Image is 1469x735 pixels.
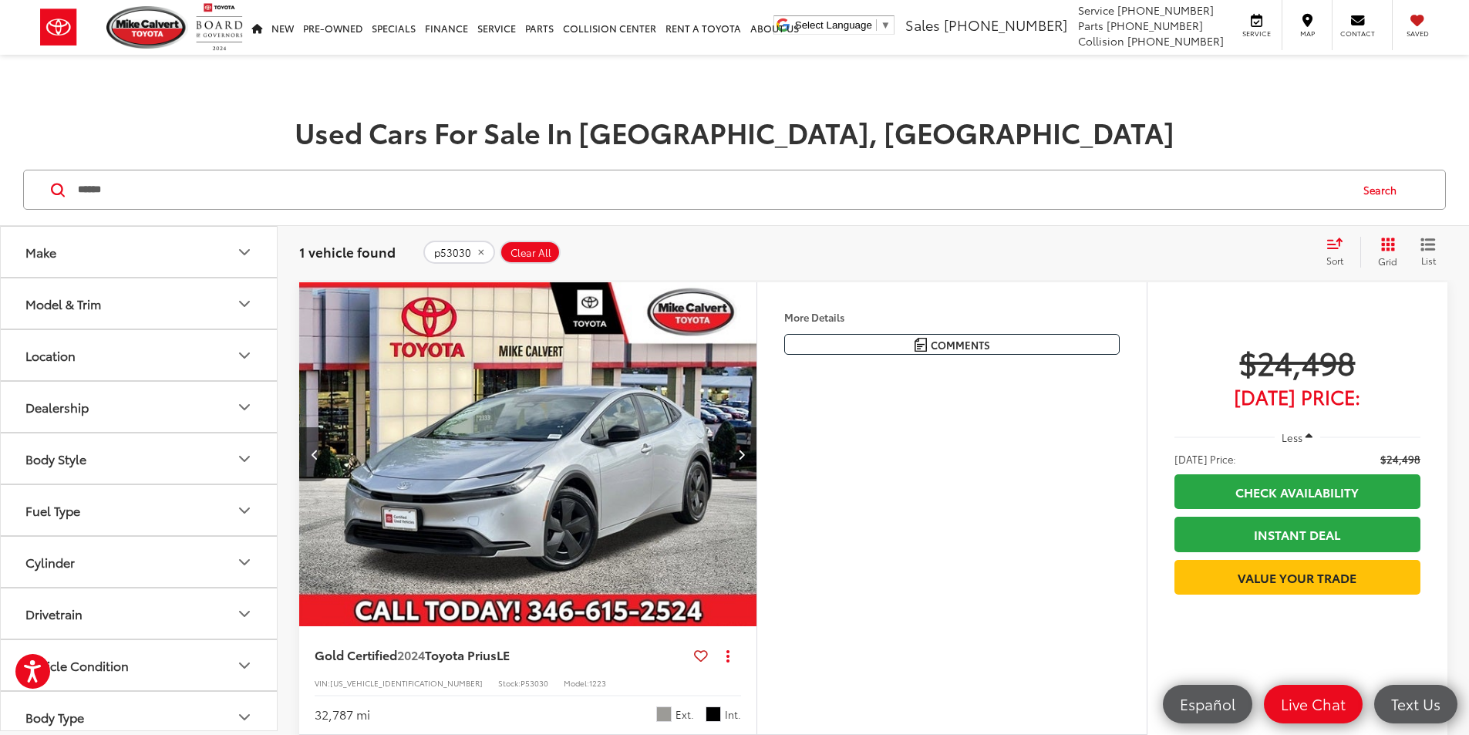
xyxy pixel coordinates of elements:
div: Cylinder [25,555,75,569]
span: ▼ [881,19,891,31]
img: Mike Calvert Toyota [106,6,188,49]
span: dropdown dots [726,649,729,662]
span: Service [1078,2,1114,18]
span: Parts [1078,18,1103,33]
div: Model & Trim [25,296,101,311]
span: [DATE] Price: [1174,451,1236,467]
span: List [1420,254,1436,267]
span: VIN: [315,677,330,689]
div: Body Type [25,710,84,724]
button: CylinderCylinder [1,537,278,587]
button: Less [1275,423,1321,451]
div: Dealership [235,398,254,416]
div: Drivetrain [235,605,254,623]
div: Vehicle Condition [25,658,129,673]
span: [PHONE_NUMBER] [1117,2,1214,18]
span: Stock: [498,677,521,689]
div: Dealership [25,400,89,414]
span: Gradient Black [706,706,721,722]
span: Español [1172,694,1243,713]
span: Comments [931,338,990,352]
span: Saved [1400,29,1434,39]
button: LocationLocation [1,330,278,380]
button: Previous image [299,427,330,481]
span: Model: [564,677,589,689]
a: Value Your Trade [1174,560,1420,595]
button: Comments [784,334,1120,355]
div: 2024 Toyota Prius LE 0 [298,282,758,626]
span: Sales [905,15,940,35]
img: Comments [915,338,927,351]
span: 1223 [589,677,606,689]
h4: More Details [784,312,1120,322]
div: Body Style [25,451,86,466]
div: Body Style [235,450,254,468]
span: Gold Certified [315,646,397,663]
a: Gold Certified2024Toyota PriusLE [315,646,688,663]
span: Service [1239,29,1274,39]
a: Check Availability [1174,474,1420,509]
span: ​ [876,19,877,31]
span: Collision [1078,33,1124,49]
span: 2024 [397,646,425,663]
div: Fuel Type [235,501,254,520]
div: Make [235,243,254,261]
span: Select Language [795,19,872,31]
span: Clear All [510,247,551,259]
span: Text Us [1383,694,1448,713]
button: Body StyleBody Style [1,433,278,484]
span: Grid [1378,255,1397,268]
span: Toyota Prius [425,646,497,663]
button: Clear All [500,241,561,264]
div: Cylinder [235,553,254,571]
button: MakeMake [1,227,278,277]
div: Body Type [235,708,254,727]
span: Less [1282,430,1302,444]
button: Select sort value [1319,237,1360,268]
span: Live Chat [1273,694,1353,713]
div: Model & Trim [235,295,254,313]
div: Drivetrain [25,606,83,621]
div: Make [25,244,56,259]
button: Next image [726,427,756,481]
div: 32,787 mi [315,706,370,723]
button: Search [1349,170,1419,209]
span: P53030 [521,677,548,689]
span: [PHONE_NUMBER] [944,15,1067,35]
div: Fuel Type [25,503,80,518]
button: Vehicle ConditionVehicle Condition [1,640,278,690]
button: DealershipDealership [1,382,278,432]
span: 1 vehicle found [299,242,396,261]
a: Español [1163,685,1252,723]
span: LE [497,646,510,663]
button: Fuel TypeFuel Type [1,485,278,535]
span: [PHONE_NUMBER] [1127,33,1224,49]
a: Live Chat [1264,685,1363,723]
a: Text Us [1374,685,1457,723]
span: Map [1290,29,1324,39]
span: $24,498 [1380,451,1420,467]
input: Search by Make, Model, or Keyword [76,171,1349,208]
span: Ext. [676,707,694,722]
span: Sort [1326,254,1343,267]
span: [US_VEHICLE_IDENTIFICATION_NUMBER] [330,677,483,689]
a: Instant Deal [1174,517,1420,551]
div: Location [25,348,76,362]
a: 2024 Toyota Prius LE2024 Toyota Prius LE2024 Toyota Prius LE2024 Toyota Prius LE [298,282,758,626]
button: Model & TrimModel & Trim [1,278,278,329]
div: Vehicle Condition [235,656,254,675]
div: Location [235,346,254,365]
span: [PHONE_NUMBER] [1107,18,1203,33]
span: [DATE] Price: [1174,389,1420,404]
button: List View [1409,237,1447,268]
span: Cutting Edge [656,706,672,722]
button: Actions [714,642,741,669]
button: remove p53030 [423,241,495,264]
img: 2024 Toyota Prius LE [298,282,758,627]
button: Grid View [1360,237,1409,268]
span: Contact [1340,29,1375,39]
span: p53030 [434,247,471,259]
button: DrivetrainDrivetrain [1,588,278,639]
span: $24,498 [1174,342,1420,381]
